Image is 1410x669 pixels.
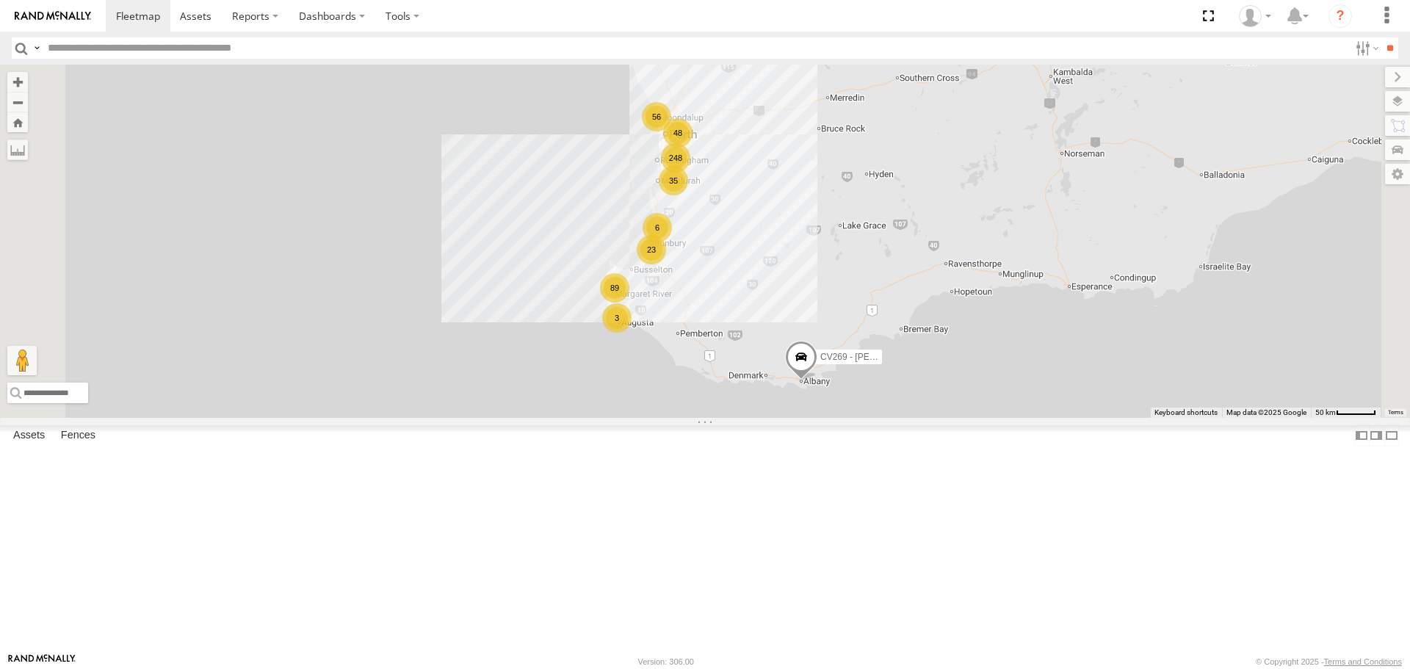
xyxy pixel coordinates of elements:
div: Version: 306.00 [638,657,694,666]
i: ? [1328,4,1352,28]
label: Assets [6,426,52,446]
button: Map Scale: 50 km per 51 pixels [1311,408,1381,418]
div: Dean Richter [1234,5,1276,27]
label: Fences [54,426,103,446]
div: 89 [600,273,629,303]
a: Terms (opens in new tab) [1388,409,1403,415]
div: © Copyright 2025 - [1256,657,1402,666]
button: Zoom Home [7,112,28,132]
label: Dock Summary Table to the Left [1354,425,1369,446]
button: Zoom in [7,72,28,92]
span: CV269 - [PERSON_NAME] [820,352,928,362]
span: 50 km [1315,408,1336,416]
a: Visit our Website [8,654,76,669]
div: 48 [663,118,693,148]
div: 35 [659,166,688,195]
div: 3 [602,303,632,333]
button: Zoom out [7,92,28,112]
div: 6 [643,213,672,242]
label: Map Settings [1385,164,1410,184]
button: Drag Pegman onto the map to open Street View [7,346,37,375]
label: Dock Summary Table to the Right [1369,425,1384,446]
button: Keyboard shortcuts [1154,408,1218,418]
label: Search Query [31,37,43,59]
img: rand-logo.svg [15,11,91,21]
span: Map data ©2025 Google [1226,408,1306,416]
div: 56 [642,102,671,131]
label: Measure [7,140,28,160]
a: Terms and Conditions [1324,657,1402,666]
label: Hide Summary Table [1384,425,1399,446]
div: 23 [637,235,666,264]
label: Search Filter Options [1350,37,1381,59]
div: 248 [661,143,690,173]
